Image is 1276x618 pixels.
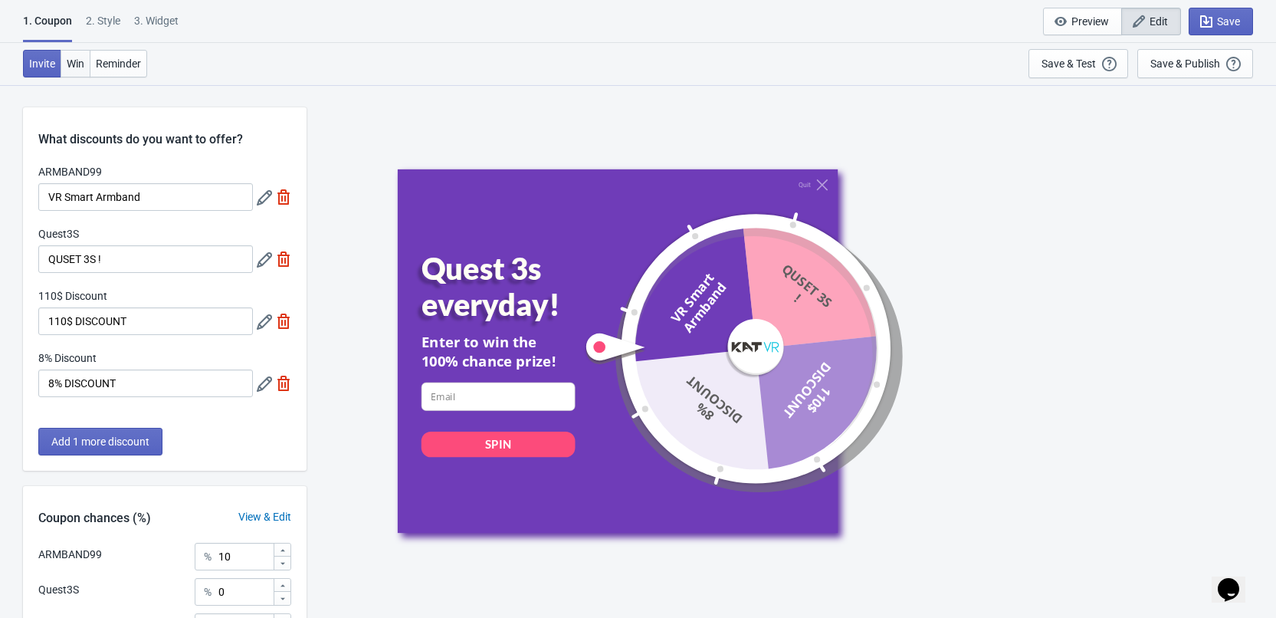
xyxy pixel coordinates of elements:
[38,428,162,455] button: Add 1 more discount
[51,436,149,448] span: Add 1 more discount
[67,58,84,70] span: Win
[23,13,72,42] div: 1. Coupon
[1189,8,1253,35] button: Save
[23,107,307,149] div: What discounts do you want to offer?
[23,50,61,77] button: Invite
[38,350,97,366] label: 8% Discount
[204,547,212,566] div: %
[38,226,79,242] label: Quest3S
[38,547,102,563] div: ARMBAND99
[61,50,90,77] button: Win
[38,582,79,598] div: Quest3S
[1150,58,1220,70] div: Save & Publish
[1217,15,1240,28] span: Save
[1041,58,1096,70] div: Save & Test
[1150,15,1168,28] span: Edit
[134,13,179,40] div: 3. Widget
[23,509,166,528] div: Coupon chances (%)
[90,50,147,77] button: Reminder
[86,13,120,40] div: 2 . Style
[421,250,605,323] div: Quest 3s everyday!
[218,578,273,606] input: Chance
[218,543,273,570] input: Chance
[38,288,107,304] label: 110$ Discount
[485,436,510,452] div: SPIN
[38,164,102,179] label: ARMBAND99
[1121,8,1181,35] button: Edit
[1043,8,1122,35] button: Preview
[421,382,575,410] input: Email
[798,181,810,189] div: Quit
[1137,49,1253,78] button: Save & Publish
[276,376,291,391] img: delete.svg
[96,58,141,70] span: Reminder
[29,58,55,70] span: Invite
[1212,557,1261,603] iframe: chat widget
[421,332,575,370] div: Enter to win the 100% chance prize!
[276,189,291,205] img: delete.svg
[1071,15,1109,28] span: Preview
[204,583,212,601] div: %
[223,509,307,525] div: View & Edit
[276,314,291,329] img: delete.svg
[276,251,291,267] img: delete.svg
[1028,49,1128,78] button: Save & Test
